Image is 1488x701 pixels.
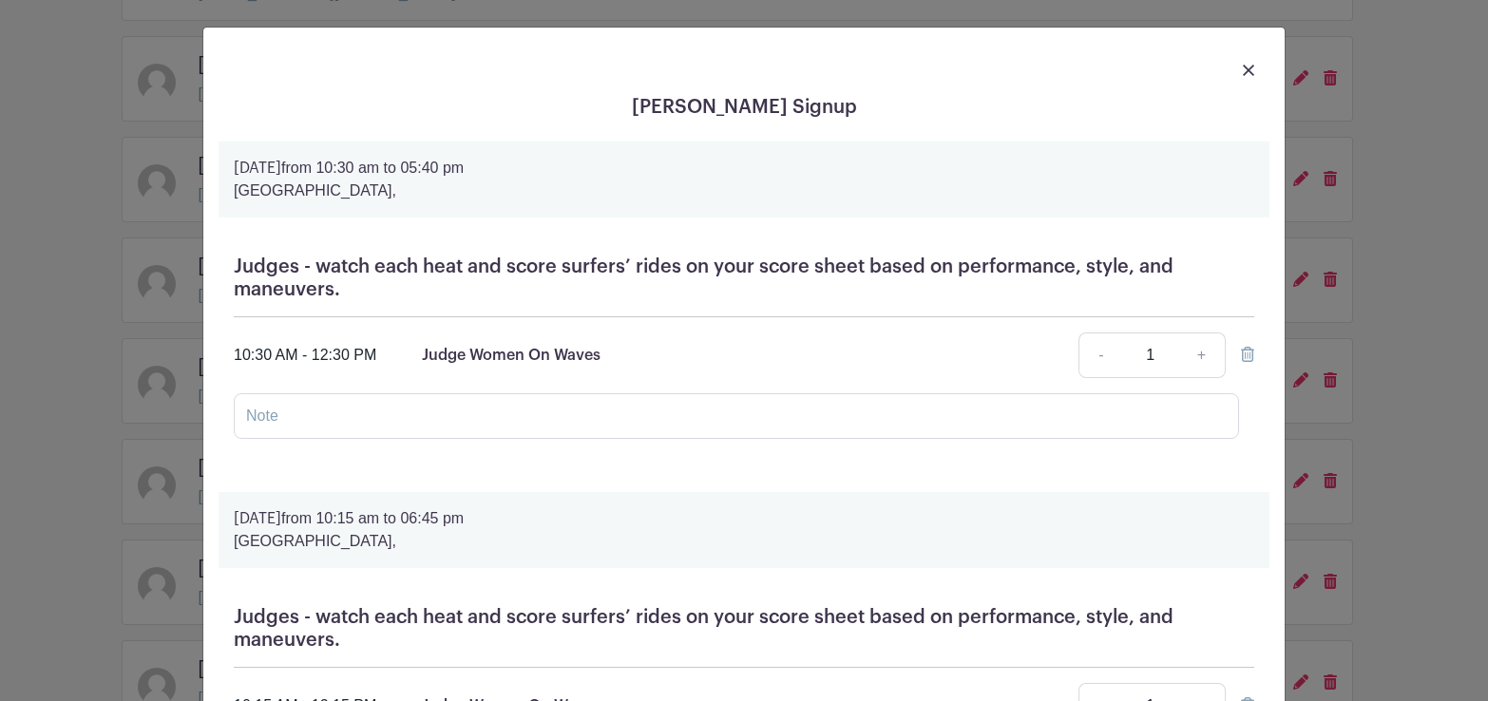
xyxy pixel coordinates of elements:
a: - [1078,332,1122,378]
h5: Judges - watch each heat and score surfers’ rides on your score sheet based on performance, style... [234,606,1254,652]
p: [GEOGRAPHIC_DATA], [234,180,1254,202]
p: [GEOGRAPHIC_DATA], [234,530,1254,553]
p: from 10:30 am to 05:40 pm [234,157,1254,180]
h5: [PERSON_NAME] Signup [219,96,1269,119]
img: close_button-5f87c8562297e5c2d7936805f587ecaba9071eb48480494691a3f1689db116b3.svg [1243,65,1254,76]
p: from 10:15 am to 06:45 pm [234,507,1254,530]
strong: [DATE] [234,511,281,526]
input: Note [234,393,1239,439]
p: Judge Women On Waves [422,344,601,367]
h5: Judges - watch each heat and score surfers’ rides on your score sheet based on performance, style... [234,256,1254,301]
a: + [1178,332,1226,378]
strong: [DATE] [234,161,281,176]
div: 10:30 AM - 12:30 PM [234,344,376,367]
